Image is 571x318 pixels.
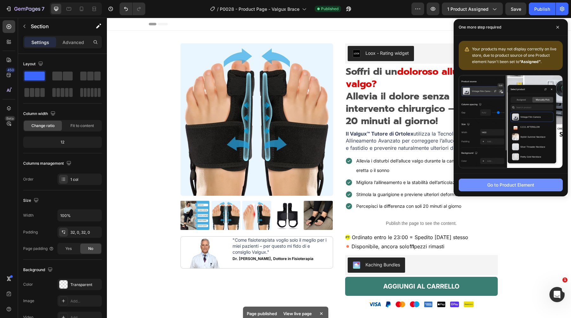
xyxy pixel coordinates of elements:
[249,162,378,167] span: Migliora l’allineamento e la stabilità dell’articolazione dell’alluce
[529,3,555,15] button: Publish
[62,39,84,46] p: Advanced
[5,116,15,121] div: Beta
[276,263,352,274] strong: AGGIUNGI AL CARRELLO
[447,6,489,12] span: 1 product assigned
[23,298,34,304] div: Image
[245,216,361,223] span: Ordinato entro le 23:00 = Spedito [DATE] stesso
[249,186,354,191] span: Percepisci la differenza con soli 20 minuti al giorno
[247,310,277,317] p: Page published
[511,6,521,12] span: Save
[249,140,390,155] span: Allevia i disturbi dell’alluce valgo durante la camminata, la posizione eretta o il sonno
[70,230,100,235] div: 32, 0, 32, 0
[238,202,391,209] p: Publish the page to see the content.
[487,181,534,188] div: Go to Product Element
[65,246,72,251] span: Yes
[23,266,54,274] div: Background
[241,28,307,43] button: Loox - Rating widget
[70,177,100,182] div: 1 col
[238,259,391,278] button: <strong>AGGIUNGI AL CARRELLO</strong>
[126,219,220,237] span: "Come fisioterapista voglio solo il meglio per i miei pazienti – per questo mi fido di e consigli...
[42,5,44,13] p: 7
[23,60,44,68] div: Layout
[519,59,541,64] b: “Assigned”
[279,309,316,318] div: View live page
[23,176,34,182] div: Order
[239,71,387,111] strong: Allevia il dolore senza intervento chirurgico – con soli 20 minuti al giorno!
[220,6,299,12] span: P0028 - Product Page - Valgux Brace
[239,47,290,61] strong: Soffri di un
[459,24,501,30] p: One more step required
[239,47,362,73] strong: doloroso alluce valgo?
[31,123,55,129] span: Change ratio
[239,113,306,119] strong: Il Valgux™ Tutore di Ortolex
[442,3,503,15] button: 1 product assigned
[3,3,47,15] button: 7
[31,22,83,30] p: Section
[459,179,563,191] button: Go to Product Element
[23,110,57,118] div: Column width
[70,298,100,304] div: Add...
[23,159,73,168] div: Columns management
[472,47,556,64] span: Your products may not display correctly on live store, due to product source of one Product eleme...
[259,281,370,292] img: PaymentIconsItalyOrtolex2.0-ezgif.com-png-to-webp-converter.webp
[259,244,293,250] div: Kaching Bundles
[241,240,298,255] button: Kaching Bundles
[246,32,253,40] img: loox.png
[549,287,565,302] iframe: Intercom live chat
[245,225,338,232] span: Disponibile, ancora solo pezzi rimasti
[562,277,568,283] span: 1
[23,213,34,218] div: Width
[88,246,93,251] span: No
[534,6,550,12] div: Publish
[217,6,219,12] span: /
[24,138,101,147] div: 12
[126,238,207,243] strong: Dr. [PERSON_NAME], Dottore in Fisioterapia
[239,113,389,133] span: utilizza la Tecnologia di Allineamento Avanzato per correggere l’alluce, alleviare dolore e fasti...
[23,246,54,251] div: Page padding
[321,6,338,12] span: Published
[238,217,243,222] img: Icoon
[6,67,15,73] div: 450
[246,244,253,251] img: KachingBundles.png
[107,18,571,318] iframe: Design area
[23,196,40,205] div: Size
[120,3,145,15] div: Undo/Redo
[58,210,102,221] input: Auto
[23,229,38,235] div: Padding
[249,174,360,179] span: Stimola la guarigione e previene ulteriori deformazioni
[505,3,526,15] button: Save
[303,226,307,232] b: 11
[259,32,302,39] div: Loox - Rating widget
[31,39,49,46] p: Settings
[70,282,100,288] div: Transparent
[23,282,33,287] div: Color
[70,123,94,129] span: Fit to content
